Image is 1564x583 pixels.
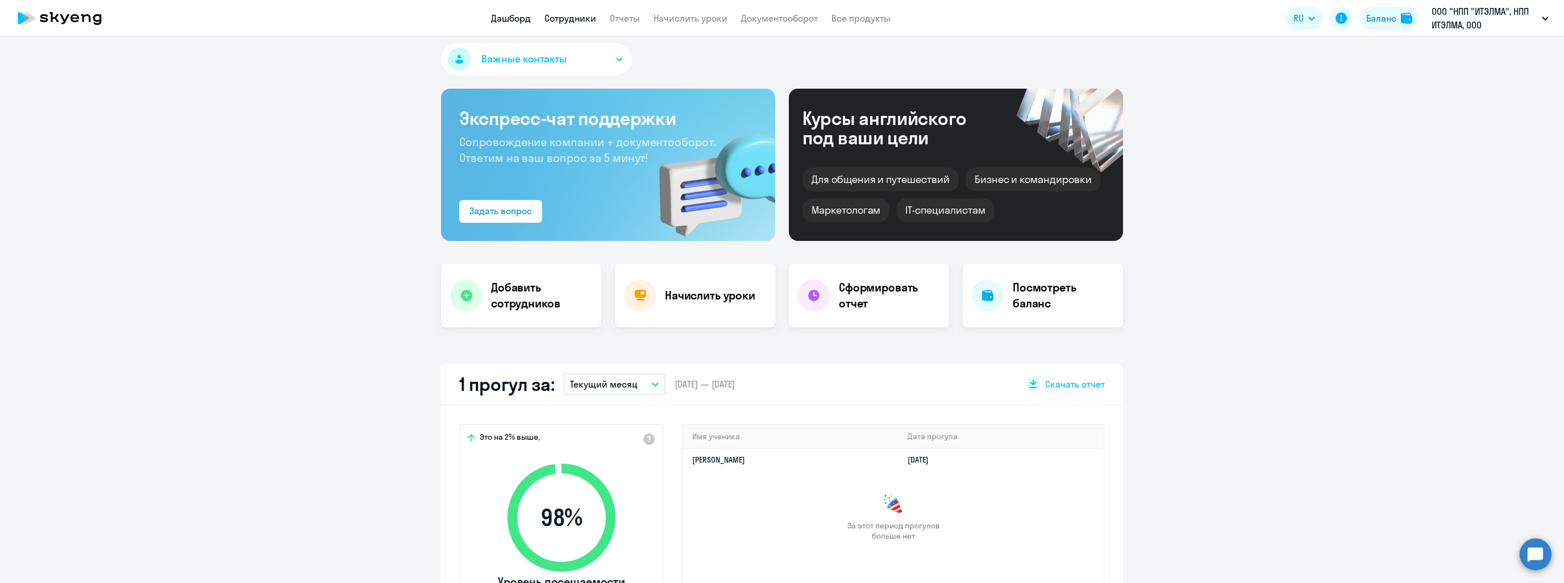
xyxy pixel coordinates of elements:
img: balance [1401,13,1412,24]
span: RU [1293,11,1304,25]
span: 98 % [496,504,627,531]
h4: Сформировать отчет [839,280,940,311]
div: Задать вопрос [469,204,532,218]
span: Это на 2% выше, [480,432,540,445]
span: Скачать отчет [1045,378,1105,390]
h4: Начислить уроки [665,288,755,303]
p: Текущий месяц [570,377,638,391]
h3: Экспресс-чат поддержки [459,107,757,130]
a: Начислить уроки [654,13,727,24]
div: Курсы английского под ваши цели [802,109,997,147]
button: Балансbalance [1359,7,1419,30]
div: IT-специалистам [896,198,994,222]
button: Важные контакты [441,43,632,75]
a: Отчеты [610,13,640,24]
a: Все продукты [831,13,891,24]
a: Сотрудники [544,13,596,24]
span: [DATE] — [DATE] [675,378,735,390]
button: Текущий месяц [563,373,665,395]
span: Сопровождение компании + документооборот. Ответим на ваш вопрос за 5 минут! [459,135,716,165]
img: bg-img [643,113,775,241]
div: Бизнес и командировки [966,168,1101,191]
span: За этот период прогулов больше нет [846,520,941,541]
span: Важные контакты [481,52,567,66]
a: [PERSON_NAME] [692,455,745,465]
a: [DATE] [908,455,938,465]
h4: Добавить сотрудников [491,280,592,311]
button: ООО "НПП "ИТЭЛМА", НПП ИТЭЛМА, ООО [1426,5,1554,32]
div: Для общения и путешествий [802,168,959,191]
a: Дашборд [491,13,531,24]
th: Дата прогула [899,425,1104,448]
h2: 1 прогул за: [459,373,554,395]
button: RU [1286,7,1323,30]
button: Задать вопрос [459,200,542,223]
h4: Посмотреть баланс [1013,280,1114,311]
img: congrats [882,493,905,516]
p: ООО "НПП "ИТЭЛМА", НПП ИТЭЛМА, ООО [1432,5,1537,32]
div: Баланс [1366,11,1396,25]
a: Документооборот [741,13,818,24]
th: Имя ученика [683,425,899,448]
div: Маркетологам [802,198,889,222]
